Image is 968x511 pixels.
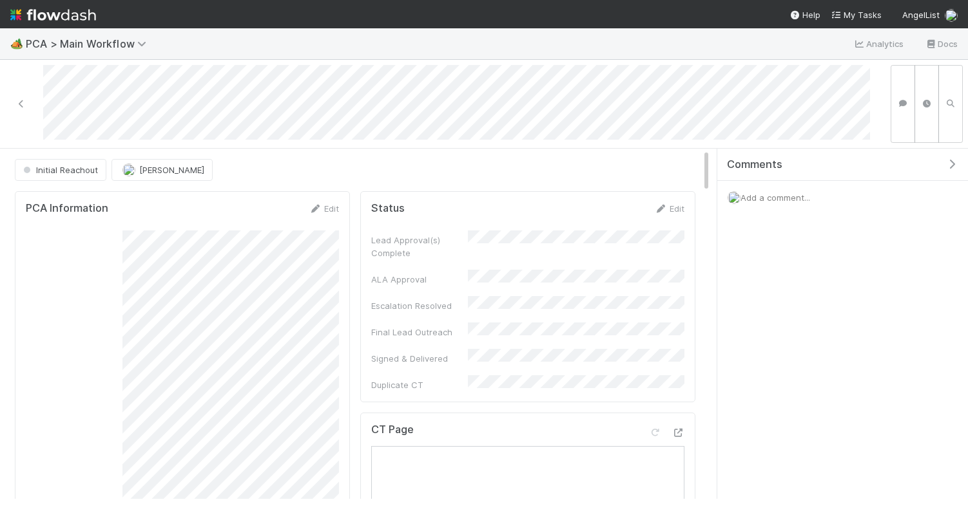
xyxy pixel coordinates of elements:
[925,36,958,51] a: Docs
[26,202,108,215] h5: PCA Information
[371,234,468,259] div: Lead Approval(s) Complete
[309,203,339,214] a: Edit
[371,299,468,312] div: Escalation Resolved
[26,37,153,50] span: PCA > Main Workflow
[789,8,820,21] div: Help
[10,4,96,26] img: logo-inverted-e16ddd16eac7371096b0.svg
[728,191,741,204] img: avatar_4aa8e4fd-f2b7-45ba-a6a5-94a913ad1fe4.png
[831,10,882,20] span: My Tasks
[371,352,468,365] div: Signed & Delivered
[371,273,468,286] div: ALA Approval
[727,158,782,171] span: Comments
[902,10,940,20] span: AngelList
[10,38,23,49] span: 🏕️
[741,192,810,203] span: Add a comment...
[945,9,958,22] img: avatar_4aa8e4fd-f2b7-45ba-a6a5-94a913ad1fe4.png
[831,8,882,21] a: My Tasks
[654,203,684,214] a: Edit
[371,423,414,436] h5: CT Page
[371,202,405,215] h5: Status
[853,36,904,51] a: Analytics
[371,326,468,339] div: Final Lead Outreach
[371,378,468,391] div: Duplicate CT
